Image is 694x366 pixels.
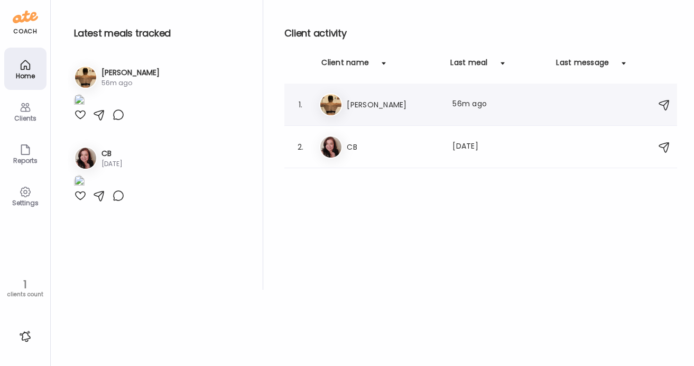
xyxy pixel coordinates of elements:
[101,67,160,78] h3: [PERSON_NAME]
[75,148,96,169] img: avatars%2FW73ccd4HRaeAdp0c0wk3mzSksfR2
[294,141,307,153] div: 2.
[294,98,307,111] div: 1.
[6,199,44,206] div: Settings
[13,27,37,36] div: coach
[74,25,246,41] h2: Latest meals tracked
[4,278,47,291] div: 1
[6,157,44,164] div: Reports
[320,94,341,115] img: avatars%2F3lAkkb1znoOkAkT83XzKP6UEHRI3
[320,136,341,158] img: avatars%2FW73ccd4HRaeAdp0c0wk3mzSksfR2
[450,57,487,74] div: Last meal
[556,57,609,74] div: Last message
[321,57,369,74] div: Client name
[13,8,38,25] img: ate
[4,291,47,298] div: clients count
[101,159,123,169] div: [DATE]
[6,72,44,79] div: Home
[101,148,123,159] h3: CB
[347,98,440,111] h3: [PERSON_NAME]
[452,98,545,111] div: 56m ago
[74,94,85,108] img: images%2F3lAkkb1znoOkAkT83XzKP6UEHRI3%2FvRjQnynzIgOAlTUu5ZA3%2F1aO8lWJxqB4UAIfAaUiL_1080
[452,141,545,153] div: [DATE]
[6,115,44,122] div: Clients
[347,141,440,153] h3: CB
[74,175,85,189] img: images%2FW73ccd4HRaeAdp0c0wk3mzSksfR2%2FYZel6MQZYH9mwcXbh5ZK%2FfgLzJFP6CfqPWHf5PkIt_1080
[284,25,677,41] h2: Client activity
[101,78,160,88] div: 56m ago
[75,67,96,88] img: avatars%2F3lAkkb1znoOkAkT83XzKP6UEHRI3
